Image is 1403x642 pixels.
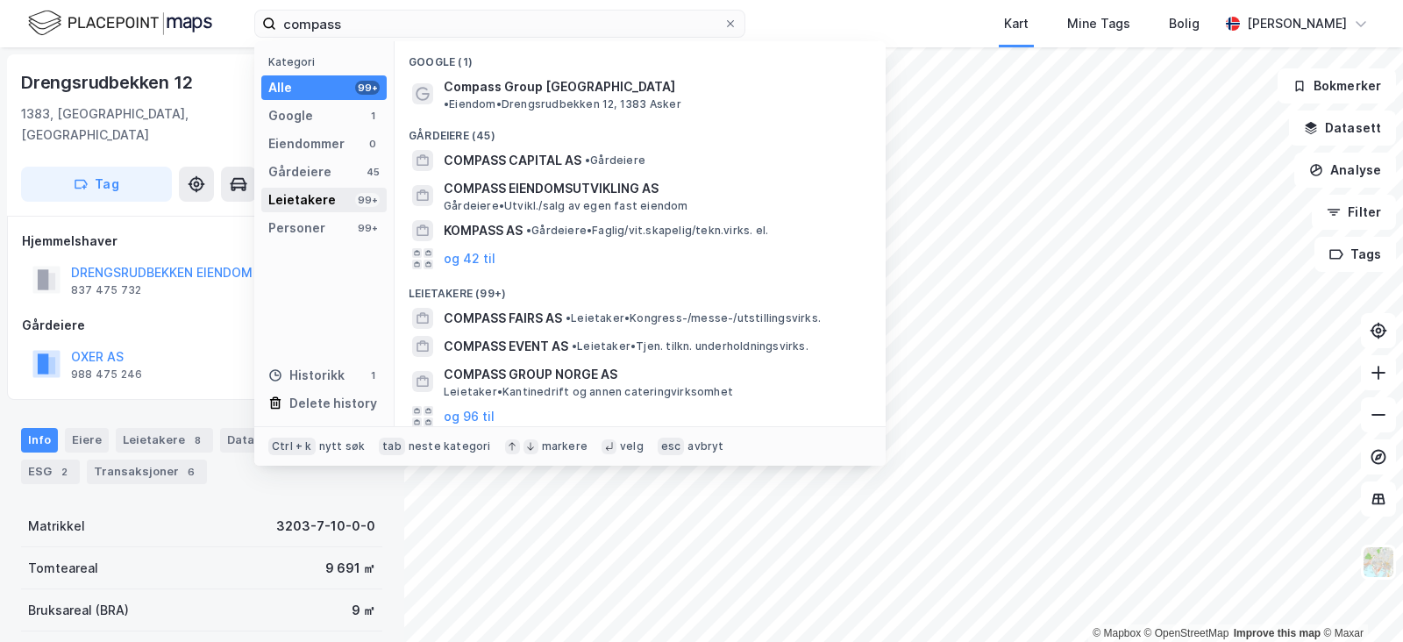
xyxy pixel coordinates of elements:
div: Mine Tags [1067,13,1130,34]
span: • [526,224,531,237]
div: markere [542,439,588,453]
div: Kart [1004,13,1029,34]
div: 0 [366,137,380,151]
div: Transaksjoner [87,460,207,484]
div: Eiere [65,428,109,453]
div: velg [620,439,644,453]
div: Eiendommer [268,133,345,154]
div: Gårdeiere (45) [395,115,886,146]
button: Datasett [1289,111,1396,146]
span: • [585,153,590,167]
span: • [572,339,577,353]
div: 1 [366,368,380,382]
div: Leietakere [268,189,336,210]
div: 2 [55,463,73,481]
a: Maxar [1323,627,1364,639]
div: 99+ [355,81,380,95]
span: Leietaker • Kantinedrift og annen cateringvirksomhet [444,385,733,399]
div: Ctrl + k [268,438,316,455]
div: [PERSON_NAME] [1247,13,1347,34]
div: Tomteareal [28,558,98,579]
div: 9 691 ㎡ [325,558,375,579]
button: og 96 til [444,406,495,427]
div: 1383, [GEOGRAPHIC_DATA], [GEOGRAPHIC_DATA] [21,103,315,146]
span: COMPASS FAIRS AS [444,308,562,329]
div: Bruksareal (BRA) [28,600,129,621]
button: Bokmerker [1278,68,1396,103]
span: KOMPASS AS [444,220,523,241]
button: Analyse [1294,153,1396,188]
div: Matrikkel [28,516,85,537]
div: Historikk [268,365,345,386]
span: Compass Group [GEOGRAPHIC_DATA] [444,76,675,97]
span: Gårdeiere [585,153,645,168]
div: Info [21,428,58,453]
span: Eiendom • Drengsrudbekken 12, 1383 Asker [444,97,681,111]
div: neste kategori [409,439,491,453]
div: nytt søk [319,439,366,453]
span: COMPASS EVENT AS [444,336,568,357]
div: 45 [366,165,380,179]
button: og 42 til [444,248,495,269]
img: Z [1362,546,1395,579]
span: Gårdeiere • Faglig/vit.skapelig/tekn.virks. el. [526,224,768,238]
input: Søk på adresse, matrikkel, gårdeiere, leietakere eller personer [276,11,723,37]
div: Delete history [289,393,377,414]
div: Gårdeiere [22,315,381,336]
a: Mapbox [1093,627,1141,639]
span: Gårdeiere • Utvikl./salg av egen fast eiendom [444,199,688,213]
span: COMPASS GROUP NORGE AS [444,364,865,385]
div: Google (1) [395,41,886,73]
span: Leietaker • Kongress-/messe-/utstillingsvirks. [566,311,821,325]
div: 837 475 732 [71,283,141,297]
div: 99+ [355,221,380,235]
div: Personer [268,218,325,239]
span: • [566,311,571,325]
div: 6 [182,463,200,481]
div: 99+ [355,193,380,207]
a: OpenStreetMap [1144,627,1229,639]
div: Kategori [268,55,387,68]
div: Leietakere (99+) [395,273,886,304]
div: Datasett [220,428,307,453]
div: 3203-7-10-0-0 [276,516,375,537]
div: Alle [268,77,292,98]
div: 988 475 246 [71,367,142,382]
a: Improve this map [1234,627,1321,639]
div: Leietakere [116,428,213,453]
span: Leietaker • Tjen. tilkn. underholdningsvirks. [572,339,808,353]
button: Tag [21,167,172,202]
div: Bolig [1169,13,1200,34]
div: ESG [21,460,80,484]
div: Gårdeiere [268,161,331,182]
div: 1 [366,109,380,123]
div: Drengsrudbekken 12 [21,68,196,96]
span: COMPASS EIENDOMSUTVIKLING AS [444,178,865,199]
div: tab [379,438,405,455]
button: Filter [1312,195,1396,230]
div: avbryt [687,439,723,453]
div: 9 ㎡ [352,600,375,621]
span: COMPASS CAPITAL AS [444,150,581,171]
div: esc [658,438,685,455]
div: Google [268,105,313,126]
button: Tags [1314,237,1396,272]
span: • [444,97,449,111]
div: Hjemmelshaver [22,231,381,252]
div: 8 [189,432,206,449]
img: logo.f888ab2527a4732fd821a326f86c7f29.svg [28,8,212,39]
